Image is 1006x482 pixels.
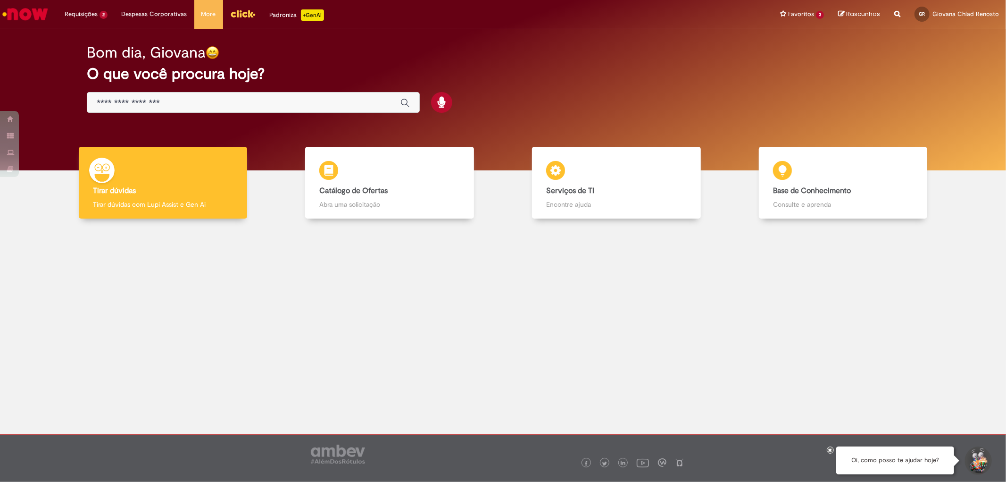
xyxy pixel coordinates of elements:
div: Oi, como posso te ajudar hoje? [836,447,954,474]
span: GR [919,11,925,17]
span: More [201,9,216,19]
img: click_logo_yellow_360x200.png [230,7,256,21]
p: Abra uma solicitação [319,200,459,209]
img: logo_footer_facebook.png [584,461,589,466]
span: 2 [100,11,108,19]
span: Despesas Corporativas [122,9,187,19]
a: Serviços de TI Encontre ajuda [503,147,730,219]
button: Iniciar Conversa de Suporte [964,447,992,475]
p: Encontre ajuda [546,200,686,209]
b: Tirar dúvidas [93,186,136,195]
img: ServiceNow [1,5,50,24]
b: Base de Conhecimento [773,186,851,195]
span: Giovana Chlad Renosto [932,10,999,18]
a: Catálogo de Ofertas Abra uma solicitação [276,147,503,219]
span: 3 [816,11,824,19]
img: logo_footer_naosei.png [675,458,684,467]
span: Favoritos [788,9,814,19]
span: Requisições [65,9,98,19]
b: Serviços de TI [546,186,594,195]
span: Rascunhos [846,9,880,18]
h2: O que você procura hoje? [87,66,919,82]
p: +GenAi [301,9,324,21]
img: logo_footer_workplace.png [658,458,666,467]
p: Consulte e aprenda [773,200,913,209]
b: Catálogo de Ofertas [319,186,388,195]
a: Rascunhos [838,10,880,19]
a: Base de Conhecimento Consulte e aprenda [730,147,956,219]
p: Tirar dúvidas com Lupi Assist e Gen Ai [93,200,233,209]
img: logo_footer_ambev_rotulo_gray.png [311,445,365,464]
img: logo_footer_twitter.png [602,461,607,466]
img: happy-face.png [206,46,219,59]
h2: Bom dia, Giovana [87,44,206,61]
div: Padroniza [270,9,324,21]
img: logo_footer_youtube.png [637,457,649,469]
img: logo_footer_linkedin.png [621,461,625,466]
a: Tirar dúvidas Tirar dúvidas com Lupi Assist e Gen Ai [50,147,276,219]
